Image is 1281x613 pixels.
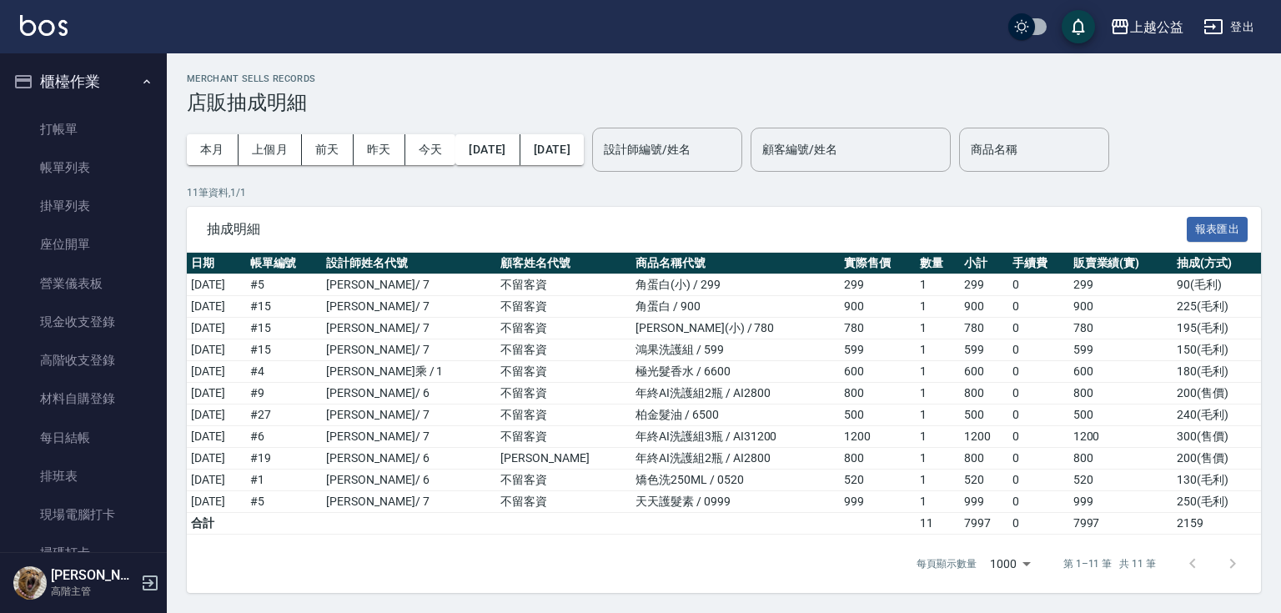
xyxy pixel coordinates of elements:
[840,274,917,296] td: 299
[916,426,960,448] td: 1
[51,584,136,599] p: 高階主管
[1069,274,1173,296] td: 299
[1069,339,1173,361] td: 599
[1173,296,1261,318] td: 225 ( 毛利 )
[960,491,1008,513] td: 999
[1173,339,1261,361] td: 150 ( 毛利 )
[631,339,839,361] td: 鴻果洗護組 / 599
[246,361,323,383] td: # 4
[1069,253,1173,274] th: 販賣業績(實)
[7,110,160,148] a: 打帳單
[7,303,160,341] a: 現金收支登錄
[916,513,960,535] td: 11
[322,491,496,513] td: [PERSON_NAME]/ 7
[187,274,246,296] td: [DATE]
[187,318,246,339] td: [DATE]
[1069,426,1173,448] td: 1200
[1103,10,1190,44] button: 上越公益
[840,470,917,491] td: 520
[1069,404,1173,426] td: 500
[7,495,160,534] a: 現場電腦打卡
[1173,513,1261,535] td: 2159
[246,339,323,361] td: # 15
[916,318,960,339] td: 1
[322,339,496,361] td: [PERSON_NAME]/ 7
[405,134,456,165] button: 今天
[840,383,917,404] td: 800
[916,470,960,491] td: 1
[1008,470,1068,491] td: 0
[960,318,1008,339] td: 780
[916,253,960,274] th: 數量
[960,448,1008,470] td: 800
[1008,383,1068,404] td: 0
[187,513,246,535] td: 合計
[7,60,160,103] button: 櫃檯作業
[187,448,246,470] td: [DATE]
[631,491,839,513] td: 天天護髮素 / 0999
[246,491,323,513] td: # 5
[51,567,136,584] h5: [PERSON_NAME]
[207,221,1187,238] span: 抽成明細
[1008,253,1068,274] th: 手續費
[1173,426,1261,448] td: 300 ( 售價 )
[496,318,631,339] td: 不留客資
[7,341,160,379] a: 高階收支登錄
[1008,404,1068,426] td: 0
[322,448,496,470] td: [PERSON_NAME]/ 6
[916,383,960,404] td: 1
[631,383,839,404] td: 年終AI洗護組2瓶 / AI2800
[246,426,323,448] td: # 6
[322,274,496,296] td: [PERSON_NAME]/ 7
[631,426,839,448] td: 年終AI洗護組3瓶 / AI31200
[1069,470,1173,491] td: 520
[840,361,917,383] td: 600
[1008,491,1068,513] td: 0
[1069,318,1173,339] td: 780
[187,73,1261,84] h2: Merchant Sells Records
[916,274,960,296] td: 1
[496,253,631,274] th: 顧客姓名代號
[7,187,160,225] a: 掛單列表
[187,470,246,491] td: [DATE]
[496,491,631,513] td: 不留客資
[1130,17,1183,38] div: 上越公益
[960,339,1008,361] td: 599
[322,361,496,383] td: [PERSON_NAME]乘 / 1
[7,225,160,264] a: 座位開單
[496,404,631,426] td: 不留客資
[631,318,839,339] td: [PERSON_NAME](小) / 780
[246,318,323,339] td: # 15
[631,274,839,296] td: 角蛋白(小) / 299
[1173,470,1261,491] td: 130 ( 毛利 )
[840,491,917,513] td: 999
[960,513,1008,535] td: 7997
[239,134,302,165] button: 上個月
[1008,318,1068,339] td: 0
[631,448,839,470] td: 年終AI洗護組2瓶 / AI2800
[246,253,323,274] th: 帳單編號
[840,253,917,274] th: 實際售價
[246,470,323,491] td: # 1
[960,253,1008,274] th: 小計
[187,134,239,165] button: 本月
[496,426,631,448] td: 不留客資
[496,448,631,470] td: [PERSON_NAME]
[960,470,1008,491] td: 520
[13,566,47,600] img: Person
[496,274,631,296] td: 不留客資
[631,361,839,383] td: 極光髮香水 / 6600
[1069,513,1173,535] td: 7997
[1173,448,1261,470] td: 200 ( 售價 )
[840,448,917,470] td: 800
[631,253,839,274] th: 商品名稱代號
[960,426,1008,448] td: 1200
[496,361,631,383] td: 不留客資
[20,15,68,36] img: Logo
[496,470,631,491] td: 不留客資
[7,379,160,418] a: 材料自購登錄
[840,404,917,426] td: 500
[840,296,917,318] td: 900
[7,534,160,572] a: 掃碼打卡
[1187,217,1248,243] button: 報表匯出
